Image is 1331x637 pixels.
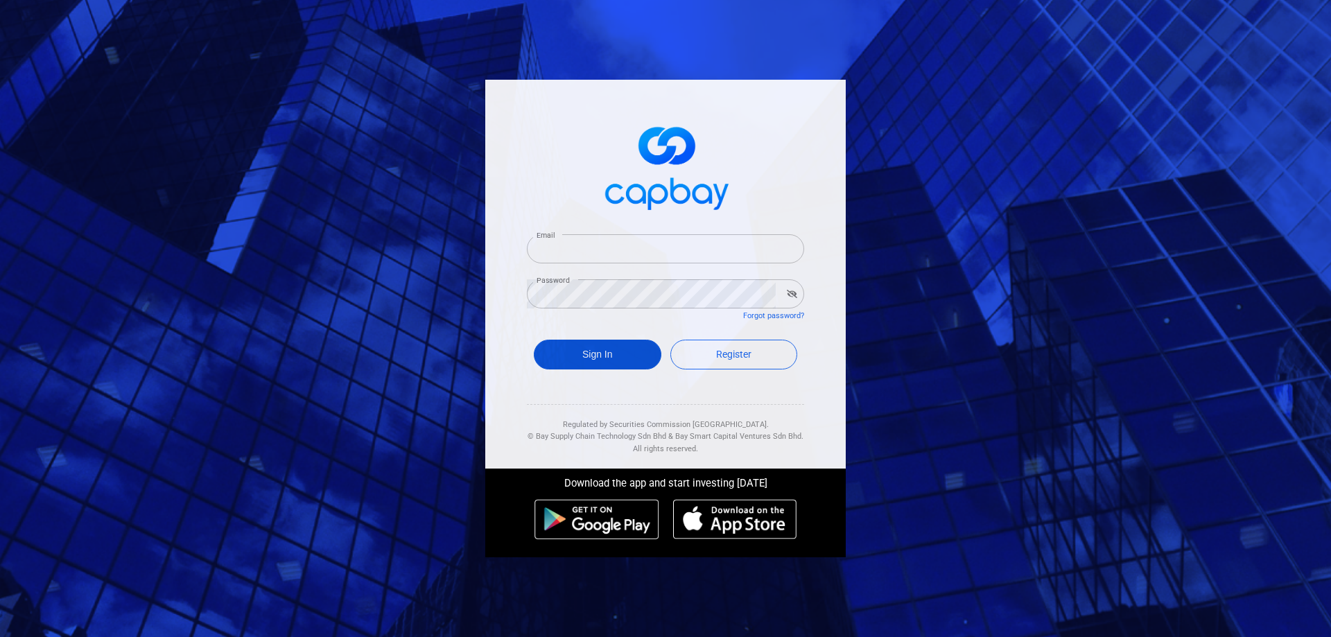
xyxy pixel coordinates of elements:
button: Sign In [534,340,661,369]
span: Bay Smart Capital Ventures Sdn Bhd. [675,432,803,441]
div: Download the app and start investing [DATE] [475,469,856,492]
label: Password [537,275,570,286]
label: Email [537,230,555,241]
img: logo [596,114,735,218]
img: ios [673,499,797,539]
span: Register [716,349,751,360]
a: Register [670,340,798,369]
div: Regulated by Securities Commission [GEOGRAPHIC_DATA]. & All rights reserved. [527,405,804,455]
span: © Bay Supply Chain Technology Sdn Bhd [528,432,666,441]
a: Forgot password? [743,311,804,320]
img: android [534,499,659,539]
